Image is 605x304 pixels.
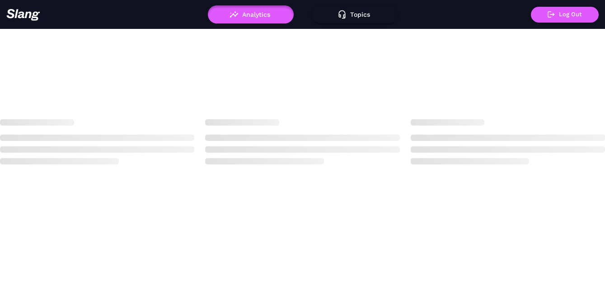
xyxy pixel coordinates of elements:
[531,7,599,23] button: Log Out
[6,9,40,21] img: 623511267c55cb56e2f2a487_logo2.png
[312,5,398,23] button: Topics
[208,11,294,17] a: Analytics
[208,5,294,23] button: Analytics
